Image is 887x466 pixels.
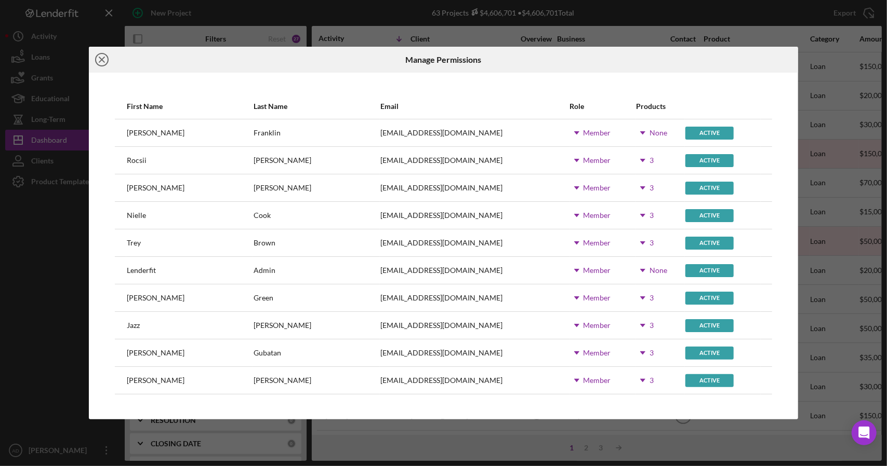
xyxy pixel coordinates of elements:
[685,264,734,277] div: Active
[584,321,611,330] div: Member
[127,349,184,357] div: [PERSON_NAME]
[584,211,611,220] div: Member
[685,319,734,332] div: Active
[254,184,311,192] div: [PERSON_NAME]
[254,321,311,330] div: [PERSON_NAME]
[254,211,271,220] div: Cook
[254,266,275,275] div: Admin
[685,209,734,222] div: Active
[380,294,502,302] div: [EMAIL_ADDRESS][DOMAIN_NAME]
[685,127,734,140] div: Active
[254,376,311,385] div: [PERSON_NAME]
[380,129,502,137] div: [EMAIL_ADDRESS][DOMAIN_NAME]
[584,266,611,275] div: Member
[254,129,281,137] div: Franklin
[685,374,734,387] div: Active
[380,102,568,111] div: Email
[127,294,184,302] div: [PERSON_NAME]
[570,102,636,111] div: Role
[852,420,877,445] div: Open Intercom Messenger
[127,184,184,192] div: [PERSON_NAME]
[584,239,611,247] div: Member
[650,266,667,275] div: None
[380,349,502,357] div: [EMAIL_ADDRESS][DOMAIN_NAME]
[685,292,734,305] div: Active
[127,239,141,247] div: Trey
[127,211,146,220] div: Nielle
[127,102,253,111] div: First Name
[650,129,667,137] div: None
[685,237,734,250] div: Active
[406,55,482,64] h6: Manage Permissions
[127,376,184,385] div: [PERSON_NAME]
[380,376,502,385] div: [EMAIL_ADDRESS][DOMAIN_NAME]
[584,294,611,302] div: Member
[127,129,184,137] div: [PERSON_NAME]
[254,102,379,111] div: Last Name
[254,156,311,165] div: [PERSON_NAME]
[584,184,611,192] div: Member
[685,182,734,195] div: Active
[380,266,502,275] div: [EMAIL_ADDRESS][DOMAIN_NAME]
[254,294,273,302] div: Green
[254,349,281,357] div: Gubatan
[636,102,684,111] div: Products
[584,156,611,165] div: Member
[127,266,156,275] div: Lenderfit
[584,376,611,385] div: Member
[127,156,147,165] div: Rocsii
[254,239,275,247] div: Brown
[380,156,502,165] div: [EMAIL_ADDRESS][DOMAIN_NAME]
[685,347,734,360] div: Active
[584,129,611,137] div: Member
[380,184,502,192] div: [EMAIL_ADDRESS][DOMAIN_NAME]
[380,321,502,330] div: [EMAIL_ADDRESS][DOMAIN_NAME]
[380,239,502,247] div: [EMAIL_ADDRESS][DOMAIN_NAME]
[380,211,502,220] div: [EMAIL_ADDRESS][DOMAIN_NAME]
[584,349,611,357] div: Member
[685,154,734,167] div: Active
[127,321,140,330] div: Jazz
